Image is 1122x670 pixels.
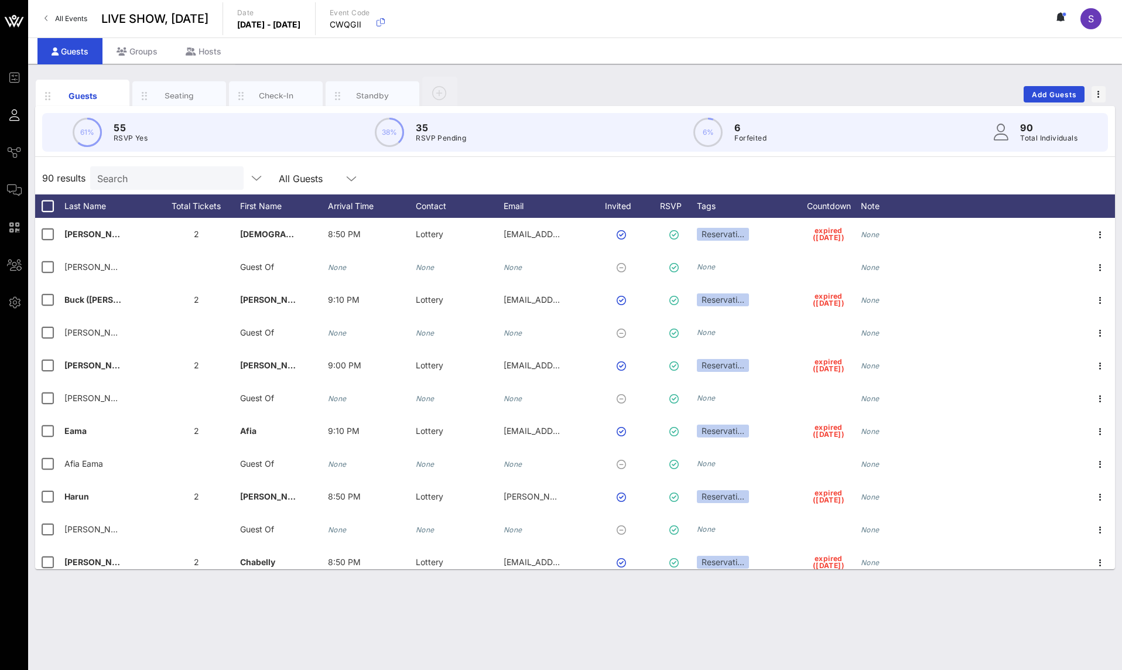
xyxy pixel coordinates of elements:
span: expired ([DATE]) [813,227,844,241]
p: Event Code [330,7,370,19]
span: Guest Of [240,327,274,337]
span: expired ([DATE]) [813,358,844,372]
span: expired ([DATE]) [813,424,844,438]
span: Lottery [416,557,443,567]
p: RSVP Yes [114,132,148,144]
p: RSVP Pending [416,132,466,144]
span: [PERSON_NAME][EMAIL_ADDRESS][DOMAIN_NAME] [504,491,712,501]
span: Guest Of [240,262,274,272]
span: Add Guests [1031,90,1077,99]
div: 2 [152,283,240,316]
span: [EMAIL_ADDRESS][DOMAIN_NAME] [504,229,645,239]
i: None [328,460,347,469]
p: CWQGII [330,19,370,30]
i: None [328,525,347,534]
i: None [861,394,880,403]
span: Guest Of [240,459,274,469]
p: 6 [734,121,767,135]
div: Note [861,194,949,218]
div: 2 [152,349,240,382]
span: Afia Eama [64,459,103,469]
span: Lottery [416,491,443,501]
div: Reservati… [697,228,749,241]
span: [PERSON_NAME] [240,295,309,305]
span: Lottery [416,229,443,239]
div: All Guests [279,173,323,184]
div: First Name [240,194,328,218]
div: Countdown [796,194,861,218]
div: All Guests [272,166,365,190]
div: Reservati… [697,425,749,437]
i: None [416,525,435,534]
i: None [416,329,435,337]
div: Reservati… [697,556,749,569]
div: Guests [37,38,102,64]
span: All Events [55,14,87,23]
i: None [416,394,435,403]
i: None [416,263,435,272]
button: Add Guests [1024,86,1085,102]
span: Lottery [416,426,443,436]
i: None [861,230,880,239]
span: [PERSON_NAME] ([PERSON_NAME]) [64,327,207,337]
i: None [328,329,347,337]
span: Buck ([PERSON_NAME]) [64,295,161,305]
i: None [861,427,880,436]
p: [DATE] - [DATE] [237,19,301,30]
div: 2 [152,546,240,579]
i: None [861,493,880,501]
span: [PERSON_NAME] [64,262,132,272]
i: None [697,394,716,402]
div: 2 [152,218,240,251]
div: Total Tickets [152,194,240,218]
div: Last Name [64,194,152,218]
span: [PERSON_NAME] [240,360,309,370]
div: Tags [697,194,796,218]
span: [EMAIL_ADDRESS][DOMAIN_NAME] [504,295,645,305]
i: None [504,525,522,534]
p: Forfeited [734,132,767,144]
span: 8:50 PM [328,557,361,567]
span: [EMAIL_ADDRESS][DOMAIN_NAME] [504,426,645,436]
span: expired ([DATE]) [813,555,844,569]
span: expired ([DATE]) [813,293,844,307]
span: expired ([DATE]) [813,490,844,504]
i: None [416,460,435,469]
i: None [328,394,347,403]
span: 9:10 PM [328,426,360,436]
div: RSVP [656,194,697,218]
div: Hosts [172,38,235,64]
div: Invited [591,194,656,218]
i: None [504,394,522,403]
div: Contact [416,194,504,218]
div: Reservati… [697,359,749,372]
span: 9:00 PM [328,360,361,370]
div: 2 [152,415,240,447]
i: None [861,460,880,469]
p: 35 [416,121,466,135]
div: Standby [347,90,399,101]
span: [PERSON_NAME] [64,557,134,567]
div: Reservati… [697,293,749,306]
i: None [697,262,716,271]
i: None [861,558,880,567]
span: Harun [64,491,89,501]
i: None [861,525,880,534]
i: None [861,329,880,337]
span: 9:10 PM [328,295,360,305]
span: S [1088,13,1094,25]
i: None [504,460,522,469]
div: S [1080,8,1102,29]
div: Guests [57,90,109,102]
div: Arrival Time [328,194,416,218]
div: Seating [153,90,206,101]
p: 90 [1020,121,1077,135]
p: Total Individuals [1020,132,1077,144]
div: Groups [102,38,172,64]
span: Chabelly [240,557,275,567]
div: 2 [152,480,240,513]
i: None [861,361,880,370]
div: Check-In [250,90,302,101]
i: None [504,329,522,337]
span: [EMAIL_ADDRESS][DOMAIN_NAME] [504,557,645,567]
